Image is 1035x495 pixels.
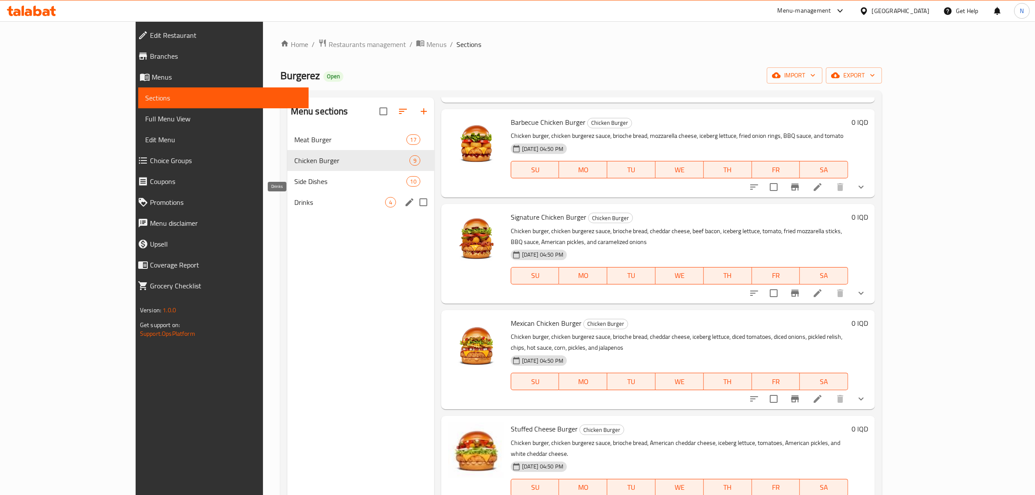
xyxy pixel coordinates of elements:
div: Menu-management [778,6,831,16]
a: Choice Groups [131,150,309,171]
button: MO [559,161,607,178]
span: Branches [150,51,302,61]
span: Version: [140,304,161,316]
nav: Menu sections [287,126,434,216]
span: Stuffed Cheese Burger [511,422,578,435]
span: Edit Menu [145,134,302,145]
span: Mexican Chicken Burger [511,317,582,330]
span: SA [803,269,845,282]
span: Menu disclaimer [150,218,302,228]
span: [DATE] 04:50 PM [519,357,567,365]
button: SA [800,267,848,284]
span: Edit Restaurant [150,30,302,40]
svg: Show Choices [856,182,866,192]
button: Branch-specific-item [785,388,805,409]
li: / [409,39,413,50]
a: Sections [138,87,309,108]
span: Chicken Burger [294,155,409,166]
div: Chicken Burger [583,319,628,329]
span: WE [659,481,700,494]
span: [DATE] 04:50 PM [519,251,567,259]
p: Chicken burger, chicken burgerez sauce, brioche bread, cheddar cheese, beef bacon, iceberg lettuc... [511,226,848,248]
span: import [774,70,815,81]
span: Coupons [150,176,302,187]
span: Grocery Checklist [150,281,302,291]
div: Side Dishes10 [287,171,434,192]
span: TU [611,269,652,282]
span: 10 [407,177,420,186]
span: 17 [407,136,420,144]
span: Drinks [294,197,385,207]
h6: 0 IQD [852,116,868,128]
div: Chicken Burger [587,118,632,128]
span: SA [803,481,845,494]
a: Support.OpsPlatform [140,328,195,339]
span: Full Menu View [145,114,302,124]
p: Chicken burger, chicken burgerez sauce, brioche bread, mozzarella cheese, iceberg lettuce, fried ... [511,130,848,141]
span: TH [707,269,749,282]
div: Chicken Burger9 [287,150,434,171]
div: items [409,155,420,166]
span: Chicken Burger [589,213,632,223]
h2: Menu sections [291,105,348,118]
button: Add section [413,101,434,122]
a: Restaurants management [318,39,406,50]
button: SA [800,373,848,390]
span: SA [803,375,845,388]
span: TU [611,375,652,388]
button: import [767,67,822,84]
span: Open [323,73,343,80]
button: MO [559,267,607,284]
span: 4 [386,198,396,207]
a: Menus [416,39,446,50]
span: Select all sections [374,102,393,120]
button: show more [851,283,872,304]
span: export [833,70,875,81]
a: Coupons [131,171,309,192]
span: MO [562,164,604,176]
div: Meat Burger [294,134,406,145]
li: / [450,39,453,50]
span: FR [755,164,797,176]
a: Menu disclaimer [131,213,309,234]
span: [DATE] 04:50 PM [519,145,567,153]
span: Upsell [150,239,302,249]
button: WE [656,267,704,284]
nav: breadcrumb [280,39,882,50]
span: Sections [456,39,481,50]
span: FR [755,269,797,282]
span: TU [611,481,652,494]
span: 9 [410,157,420,165]
div: Drinks4edit [287,192,434,213]
button: WE [656,373,704,390]
button: FR [752,161,800,178]
button: SA [800,161,848,178]
img: Signature Chicken Burger [448,211,504,267]
button: Branch-specific-item [785,283,805,304]
a: Upsell [131,234,309,254]
span: MO [562,375,604,388]
button: TU [607,373,656,390]
a: Coverage Report [131,254,309,275]
img: Mexican Chicken Burger [448,317,504,373]
span: [DATE] 04:50 PM [519,462,567,471]
a: Edit menu item [812,394,823,404]
svg: Show Choices [856,288,866,298]
span: FR [755,481,797,494]
button: sort-choices [744,177,765,197]
span: Restaurants management [329,39,406,50]
button: TH [704,267,752,284]
span: Sections [145,93,302,103]
p: Chicken burger, chicken burgerez sauce, brioche bread, American cheddar cheese, iceberg lettuce, ... [511,438,848,459]
span: MO [562,481,604,494]
a: Edit menu item [812,288,823,298]
span: Side Dishes [294,176,406,187]
span: FR [755,375,797,388]
button: FR [752,373,800,390]
button: MO [559,373,607,390]
span: Menus [152,72,302,82]
button: TH [704,373,752,390]
button: export [826,67,882,84]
